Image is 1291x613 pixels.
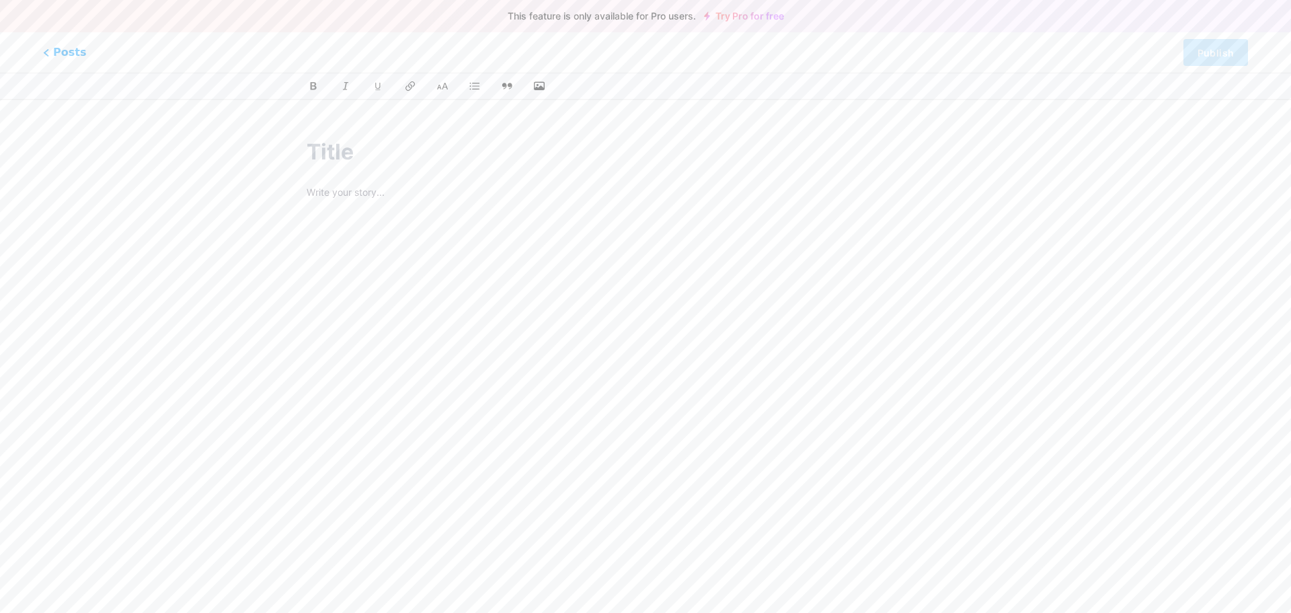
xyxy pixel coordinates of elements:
button: Publish [1183,39,1248,66]
span: Publish [1198,47,1234,59]
span: This feature is only available for Pro users. [508,7,696,26]
span: Posts [43,44,86,61]
input: Title [307,136,984,168]
a: Try Pro for free [704,11,784,22]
